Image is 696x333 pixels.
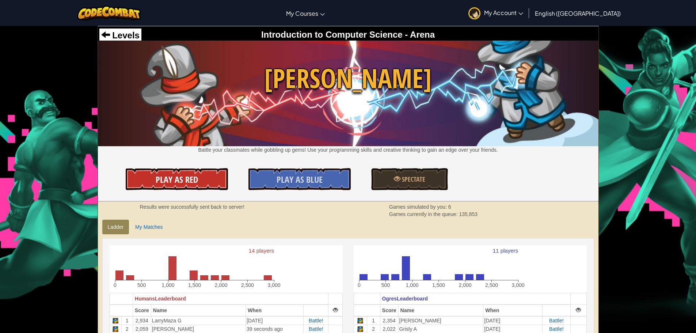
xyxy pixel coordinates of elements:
span: Play As Blue [277,174,323,185]
a: My Matches [130,220,168,234]
text: 1,000 [406,282,418,288]
a: Battle! [309,318,323,323]
td: 1 [367,316,380,325]
img: avatar [468,7,480,19]
td: 39 seconds ago [246,325,303,333]
span: Play As Red [156,174,198,185]
th: When [483,304,542,316]
span: 135,853 [459,211,478,217]
td: [PERSON_NAME] [398,316,483,325]
span: Humans [135,296,155,302]
td: LarryMaza G [151,316,246,325]
td: 2,354 [380,316,398,325]
td: 2,059 [133,325,151,333]
td: 2 [367,325,380,333]
td: 1 [121,316,133,325]
th: Name [398,304,483,316]
span: Spectate [400,175,425,184]
span: Levels [110,30,140,40]
text: 2,000 [214,282,227,288]
text: 1,500 [188,282,201,288]
span: 6 [448,204,451,210]
td: Python [354,316,367,325]
td: Python [110,325,121,333]
td: 2 [121,325,133,333]
span: Leaderboard [155,296,186,302]
a: Levels [101,30,140,40]
a: My Courses [282,3,328,23]
a: Battle! [309,326,323,332]
a: My Account [465,1,527,24]
text: 0 [114,282,117,288]
td: [PERSON_NAME] [151,325,246,333]
span: Introduction to Computer Science [261,30,403,39]
text: 2,500 [485,282,498,288]
a: English ([GEOGRAPHIC_DATA]) [531,3,624,23]
text: 0 [358,282,361,288]
text: 2,000 [459,282,471,288]
th: Score [380,304,398,316]
td: 2,934 [133,316,151,325]
td: [DATE] [246,316,303,325]
td: Python [354,325,367,333]
text: 500 [381,282,390,288]
td: Python [110,316,121,325]
text: 1,500 [432,282,445,288]
td: Grisly A [398,325,483,333]
td: [DATE] [483,316,542,325]
text: 2,500 [241,282,254,288]
text: 1,000 [161,282,174,288]
strong: Results were successfully sent back to server! [140,204,244,210]
span: English ([GEOGRAPHIC_DATA]) [535,10,621,17]
td: [DATE] [483,325,542,333]
span: Leaderboard [397,296,428,302]
text: 3,000 [267,282,280,288]
img: Wakka Maul [98,41,598,146]
td: 2,022 [380,325,398,333]
a: Battle! [549,326,564,332]
text: 500 [137,282,146,288]
span: Ogres [382,296,397,302]
a: Ladder [102,220,129,234]
text: 14 players [248,247,274,254]
a: Battle! [549,318,564,323]
span: Games currently in the queue: [389,211,459,217]
th: When [246,304,303,316]
text: 11 players [492,247,518,254]
text: 3,000 [511,282,524,288]
span: [PERSON_NAME] [98,60,598,97]
span: My Account [484,9,523,16]
th: Name [151,304,246,316]
a: Spectate [371,168,448,190]
span: Games simulated by you: [389,204,448,210]
p: Battle your classmates while gobbling up gems! Use your programming skills and creative thinking ... [98,146,598,154]
span: My Courses [286,10,318,17]
span: - Arena [403,30,435,39]
img: CodeCombat logo [77,5,141,20]
th: Score [133,304,151,316]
